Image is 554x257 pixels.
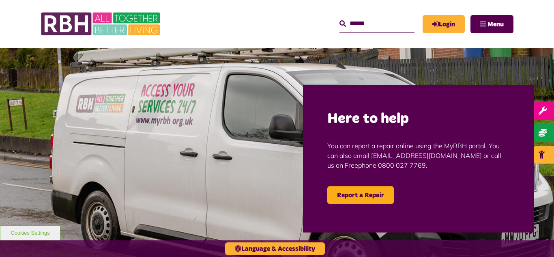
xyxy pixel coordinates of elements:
a: Report a Repair [327,186,394,204]
button: Navigation [470,15,513,33]
button: Language & Accessibility [225,242,325,255]
img: RBH [41,8,162,40]
h2: Here to help [327,109,509,128]
p: You can report a repair online using the MyRBH portal. You can also email [EMAIL_ADDRESS][DOMAIN_... [327,128,509,182]
a: MyRBH [423,15,465,33]
span: Menu [487,21,504,28]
